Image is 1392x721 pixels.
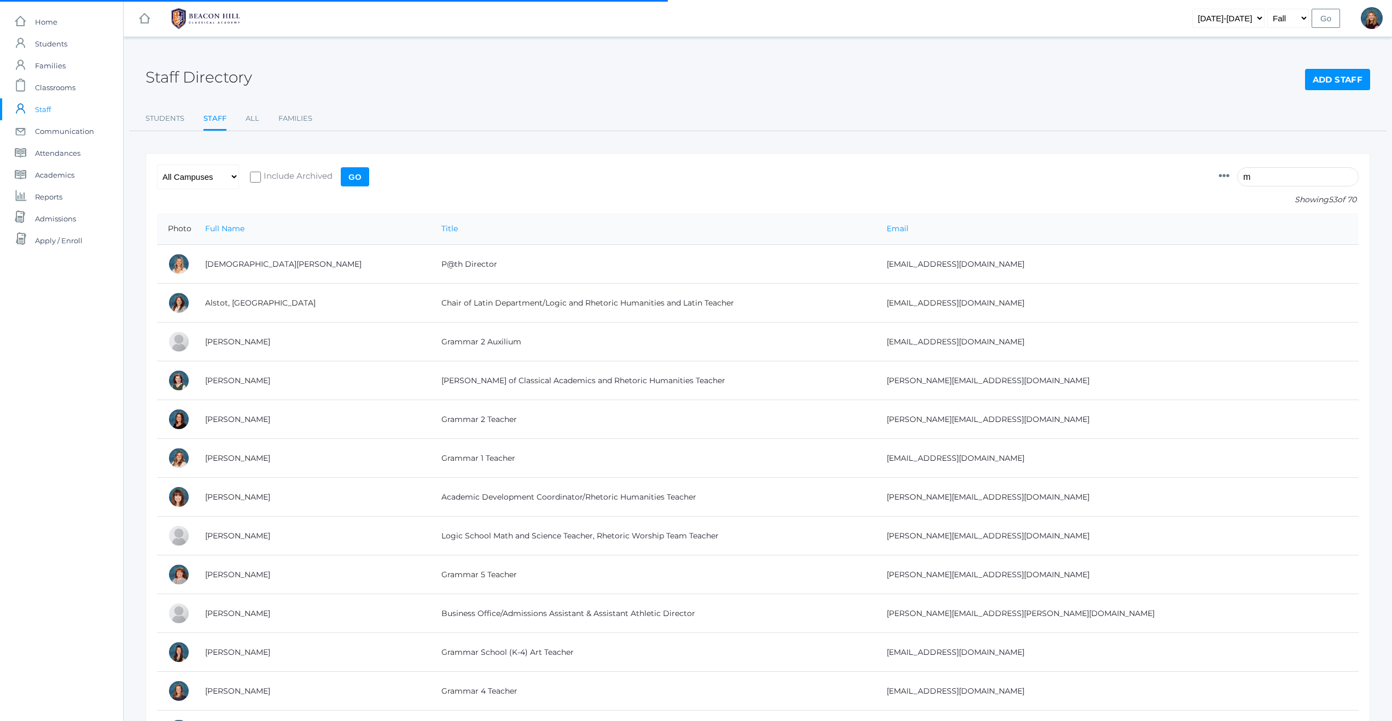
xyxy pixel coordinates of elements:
td: [PERSON_NAME] [194,594,430,633]
td: [EMAIL_ADDRESS][DOMAIN_NAME] [876,245,1359,284]
td: Academic Development Coordinator/Rhetoric Humanities Teacher [430,478,875,517]
td: [PERSON_NAME] [194,400,430,439]
span: Staff [35,98,51,120]
td: [PERSON_NAME] [194,439,430,478]
td: [EMAIL_ADDRESS][DOMAIN_NAME] [876,284,1359,323]
a: All [246,108,259,130]
a: Add Staff [1305,69,1370,91]
span: Reports [35,186,62,208]
span: Classrooms [35,77,75,98]
span: Academics [35,164,74,186]
div: Ruth Barone [168,486,190,508]
td: [EMAIL_ADDRESS][DOMAIN_NAME] [876,323,1359,361]
td: [PERSON_NAME] [194,633,430,672]
td: Grammar 2 Auxilium [430,323,875,361]
td: Grammar 1 Teacher [430,439,875,478]
a: Email [887,224,908,233]
td: [PERSON_NAME] [194,478,430,517]
input: Filter by name [1237,167,1359,186]
input: Go [341,167,369,186]
span: Home [35,11,57,33]
td: P@th Director [430,245,875,284]
div: Ellie Bradley [168,680,190,702]
a: Families [278,108,312,130]
td: [DEMOGRAPHIC_DATA][PERSON_NAME] [194,245,430,284]
td: [PERSON_NAME] [194,517,430,555]
td: Grammar School (K-4) Art Teacher [430,633,875,672]
td: [PERSON_NAME] [194,323,430,361]
div: Heather Albanese [168,253,190,275]
span: Students [35,33,67,55]
td: [PERSON_NAME][EMAIL_ADDRESS][DOMAIN_NAME] [876,555,1359,594]
td: Grammar 5 Teacher [430,555,875,594]
span: Apply / Enroll [35,230,83,251]
td: Grammar 2 Teacher [430,400,875,439]
input: Include Archived [250,172,261,183]
a: Title [441,224,458,233]
div: Alison Bradley [168,641,190,663]
td: [EMAIL_ADDRESS][DOMAIN_NAME] [876,672,1359,711]
td: [PERSON_NAME][EMAIL_ADDRESS][DOMAIN_NAME] [876,517,1359,555]
div: Justin Bell [168,525,190,547]
th: Photo [157,213,194,245]
td: [PERSON_NAME][EMAIL_ADDRESS][DOMAIN_NAME] [876,478,1359,517]
div: Liv Barber [168,447,190,469]
div: Lindsay Leeds [1361,7,1383,29]
span: Include Archived [261,170,333,184]
td: Logic School Math and Science Teacher, Rhetoric Worship Team Teacher [430,517,875,555]
td: Alstot, [GEOGRAPHIC_DATA] [194,284,430,323]
span: Families [35,55,66,77]
p: Showing of 70 [1219,194,1359,206]
div: Jordan Alstot [168,292,190,314]
a: Students [145,108,184,130]
div: Sarah Bence [168,564,190,585]
div: Emily Balli [168,408,190,430]
span: Attendances [35,142,80,164]
td: [PERSON_NAME][EMAIL_ADDRESS][DOMAIN_NAME] [876,400,1359,439]
div: Sarah Armstrong [168,331,190,353]
span: 53 [1329,195,1337,204]
h2: Staff Directory [145,69,252,86]
td: [PERSON_NAME] [194,555,430,594]
img: 1_BHCALogos-05.png [165,5,247,32]
td: [PERSON_NAME] of Classical Academics and Rhetoric Humanities Teacher [430,361,875,400]
span: Admissions [35,208,76,230]
td: [EMAIL_ADDRESS][DOMAIN_NAME] [876,633,1359,672]
td: [PERSON_NAME] [194,361,430,400]
td: [PERSON_NAME][EMAIL_ADDRESS][PERSON_NAME][DOMAIN_NAME] [876,594,1359,633]
td: Grammar 4 Teacher [430,672,875,711]
td: [PERSON_NAME] [194,672,430,711]
div: Heather Bernardi [168,602,190,624]
a: Full Name [205,224,244,233]
span: Communication [35,120,94,142]
a: Staff [203,108,226,131]
td: Business Office/Admissions Assistant & Assistant Athletic Director [430,594,875,633]
td: [EMAIL_ADDRESS][DOMAIN_NAME] [876,439,1359,478]
div: Maureen Baldwin [168,370,190,391]
input: Go [1312,9,1340,28]
td: Chair of Latin Department/Logic and Rhetoric Humanities and Latin Teacher [430,284,875,323]
td: [PERSON_NAME][EMAIL_ADDRESS][DOMAIN_NAME] [876,361,1359,400]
